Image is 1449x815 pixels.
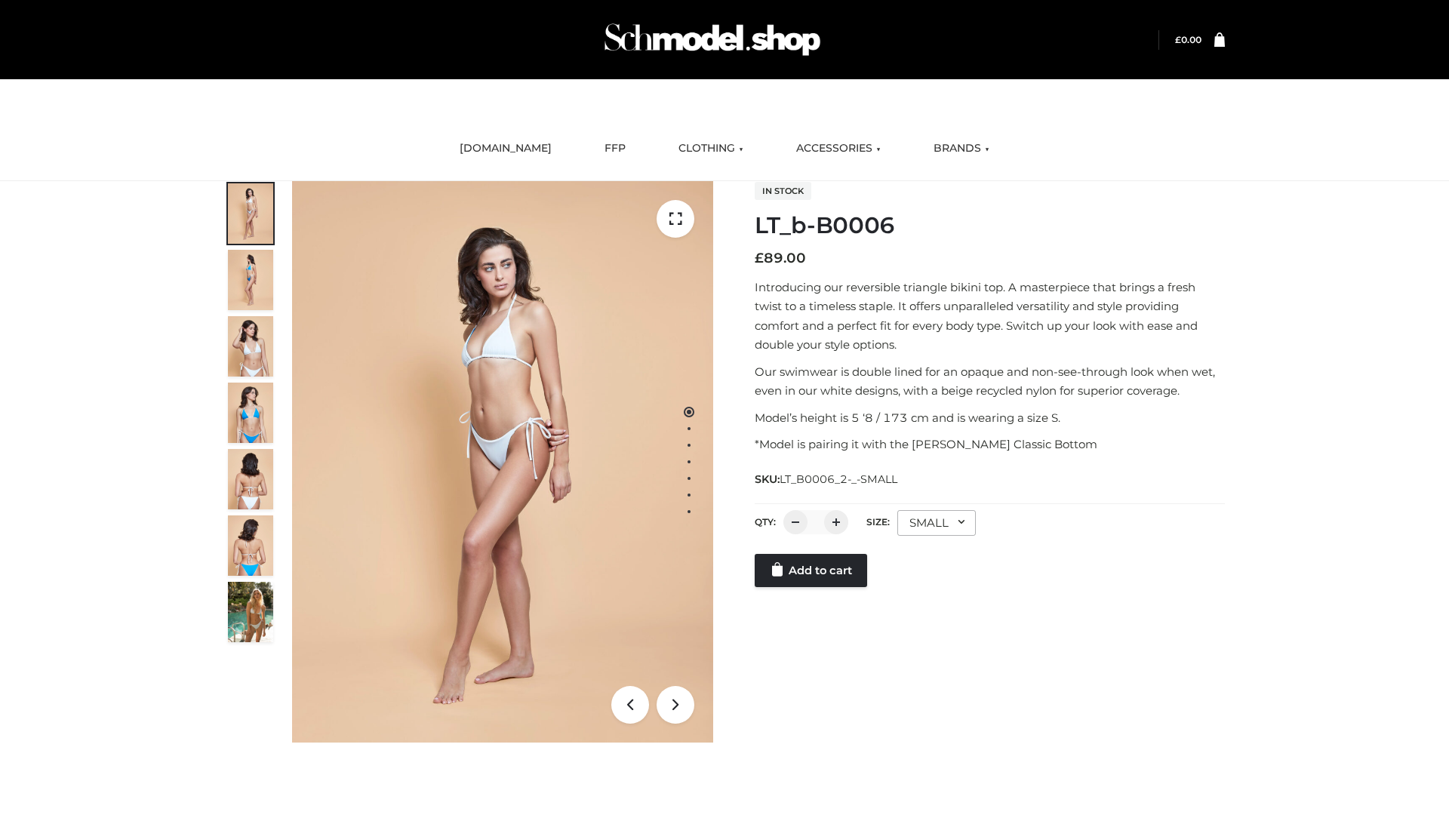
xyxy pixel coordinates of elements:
span: LT_B0006_2-_-SMALL [780,472,897,486]
a: CLOTHING [667,132,755,165]
p: Introducing our reversible triangle bikini top. A masterpiece that brings a fresh twist to a time... [755,278,1225,355]
img: ArielClassicBikiniTop_CloudNine_AzureSky_OW114ECO_2-scaled.jpg [228,250,273,310]
img: ArielClassicBikiniTop_CloudNine_AzureSky_OW114ECO_7-scaled.jpg [228,449,273,509]
img: ArielClassicBikiniTop_CloudNine_AzureSky_OW114ECO_1 [292,181,713,743]
h1: LT_b-B0006 [755,212,1225,239]
a: Add to cart [755,554,867,587]
a: [DOMAIN_NAME] [448,132,563,165]
label: QTY: [755,516,776,527]
a: BRANDS [922,132,1001,165]
p: *Model is pairing it with the [PERSON_NAME] Classic Bottom [755,435,1225,454]
img: Arieltop_CloudNine_AzureSky2.jpg [228,582,273,642]
p: Model’s height is 5 ‘8 / 173 cm and is wearing a size S. [755,408,1225,428]
p: Our swimwear is double lined for an opaque and non-see-through look when wet, even in our white d... [755,362,1225,401]
span: In stock [755,182,811,200]
img: ArielClassicBikiniTop_CloudNine_AzureSky_OW114ECO_1-scaled.jpg [228,183,273,244]
span: SKU: [755,470,899,488]
img: ArielClassicBikiniTop_CloudNine_AzureSky_OW114ECO_4-scaled.jpg [228,383,273,443]
bdi: 0.00 [1175,34,1201,45]
span: £ [755,250,764,266]
span: £ [1175,34,1181,45]
img: ArielClassicBikiniTop_CloudNine_AzureSky_OW114ECO_3-scaled.jpg [228,316,273,377]
a: ACCESSORIES [785,132,892,165]
img: ArielClassicBikiniTop_CloudNine_AzureSky_OW114ECO_8-scaled.jpg [228,515,273,576]
a: FFP [593,132,637,165]
img: Schmodel Admin 964 [599,10,826,69]
bdi: 89.00 [755,250,806,266]
div: SMALL [897,510,976,536]
label: Size: [866,516,890,527]
a: £0.00 [1175,34,1201,45]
